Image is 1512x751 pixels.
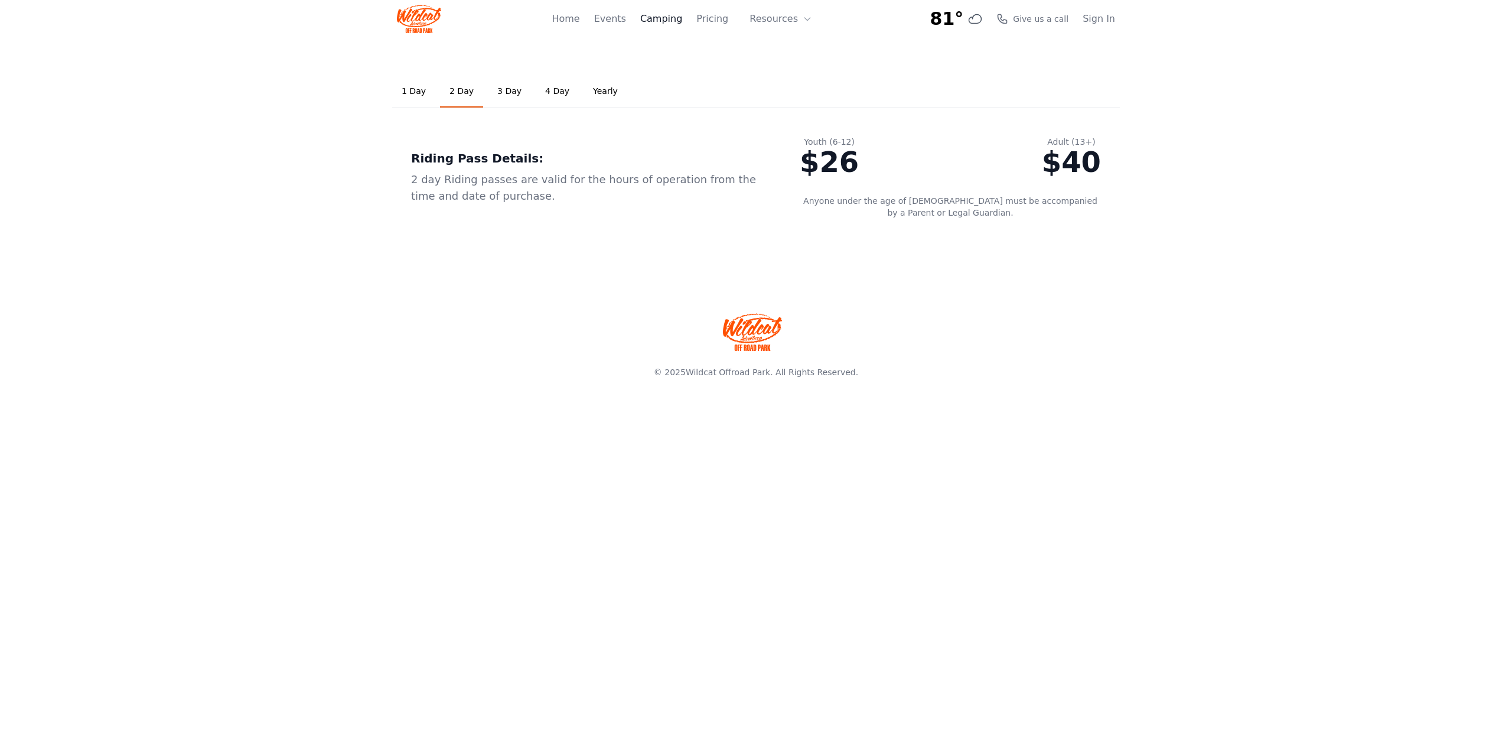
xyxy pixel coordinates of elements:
[440,76,483,108] a: 2 Day
[1083,12,1115,26] a: Sign In
[594,12,626,26] a: Events
[640,12,682,26] a: Camping
[930,8,964,30] span: 81°
[654,368,858,377] span: © 2025 . All Rights Reserved.
[723,313,782,351] img: Wildcat Offroad park
[686,368,770,377] a: Wildcat Offroad Park
[742,7,819,31] button: Resources
[996,13,1068,25] a: Give us a call
[584,76,627,108] a: Yearly
[800,195,1101,219] p: Anyone under the age of [DEMOGRAPHIC_DATA] must be accompanied by a Parent or Legal Guardian.
[1013,13,1068,25] span: Give us a call
[1042,148,1101,176] div: $40
[800,148,859,176] div: $26
[488,76,531,108] a: 3 Day
[800,136,859,148] div: Youth (6-12)
[536,76,579,108] a: 4 Day
[392,76,435,108] a: 1 Day
[411,150,762,167] div: Riding Pass Details:
[1042,136,1101,148] div: Adult (13+)
[552,12,579,26] a: Home
[397,5,441,33] img: Wildcat Logo
[696,12,728,26] a: Pricing
[411,171,762,204] div: 2 day Riding passes are valid for the hours of operation from the time and date of purchase.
